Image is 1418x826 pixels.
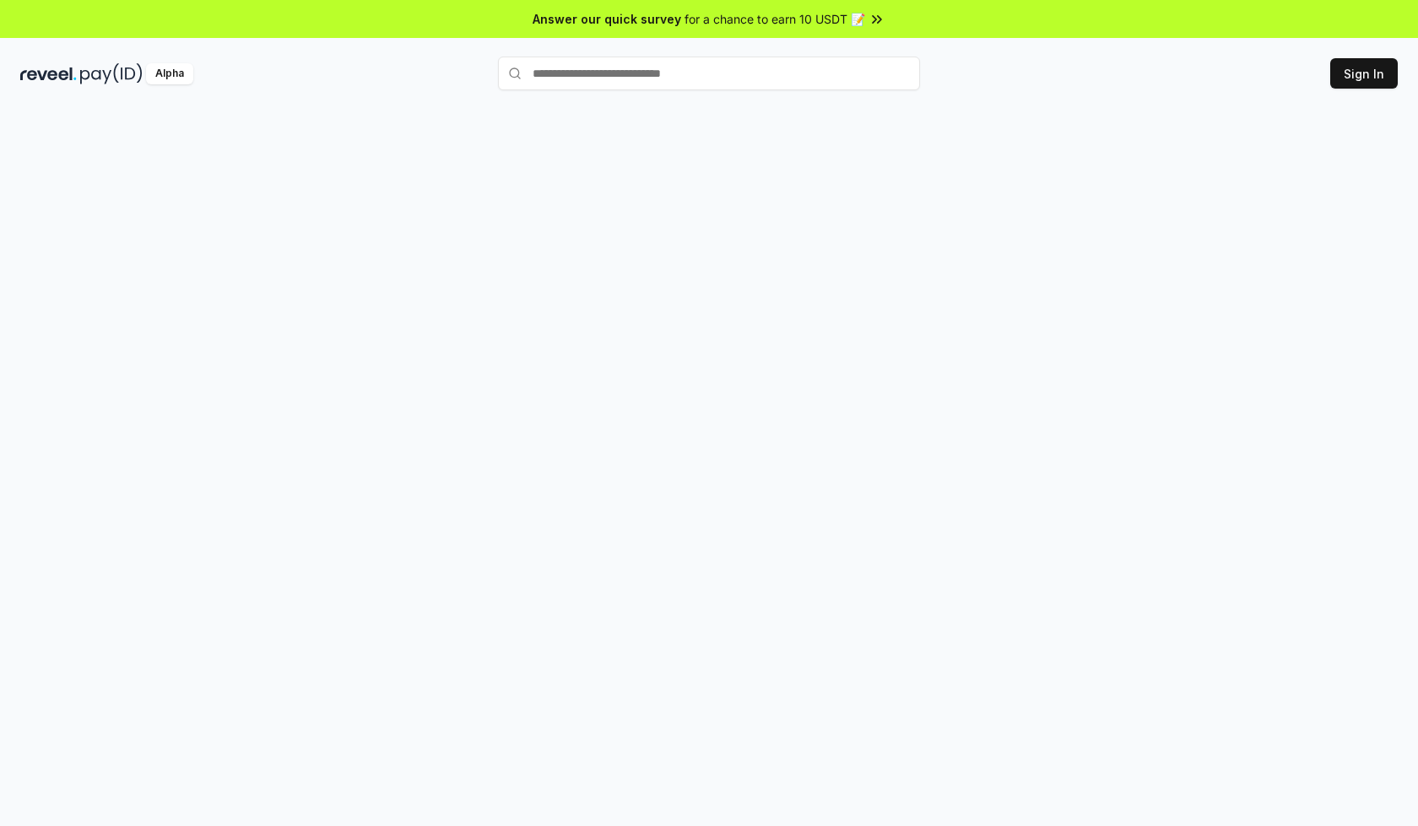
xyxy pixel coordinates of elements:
[80,63,143,84] img: pay_id
[146,63,193,84] div: Alpha
[1330,58,1398,89] button: Sign In
[20,63,77,84] img: reveel_dark
[685,10,865,28] span: for a chance to earn 10 USDT 📝
[533,10,681,28] span: Answer our quick survey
